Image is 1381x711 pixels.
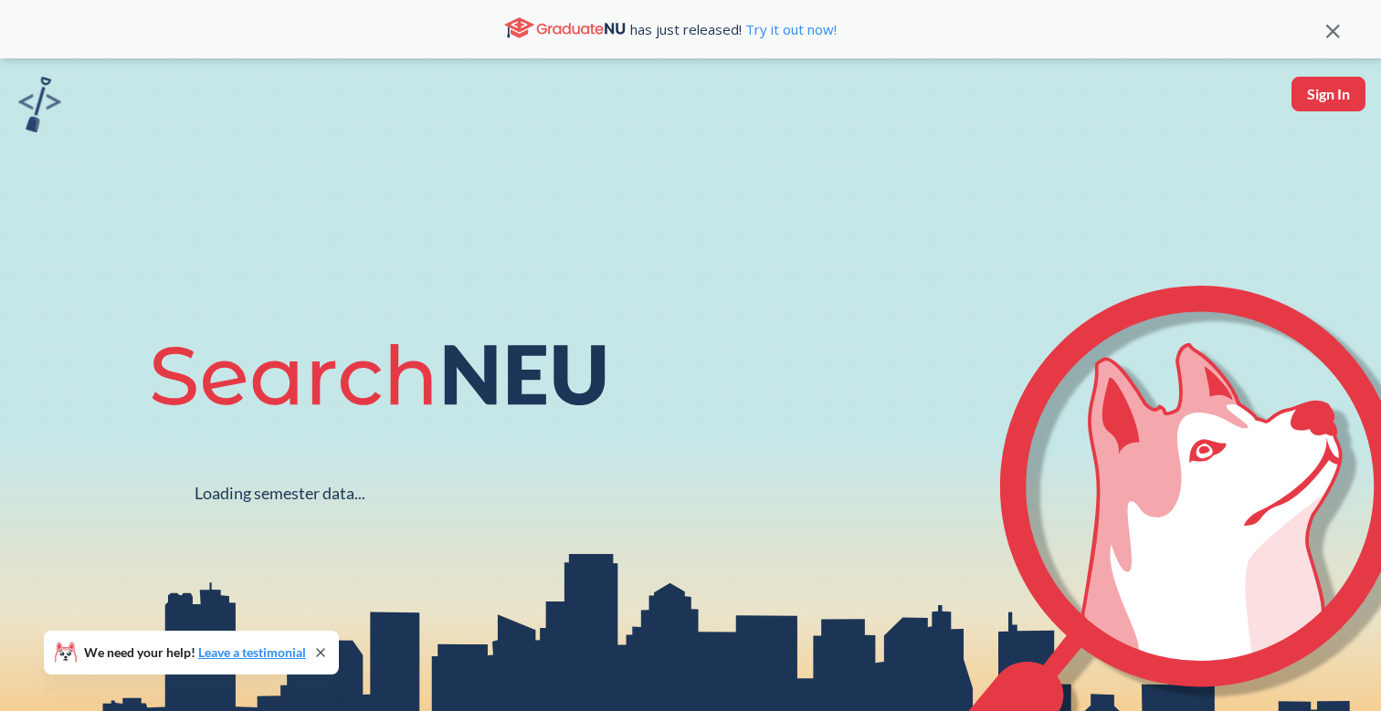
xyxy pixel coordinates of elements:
[742,20,837,38] a: Try it out now!
[84,646,306,659] span: We need your help!
[18,77,61,138] a: sandbox logo
[1291,77,1365,111] button: Sign In
[630,19,837,39] span: has just released!
[18,77,61,132] img: sandbox logo
[198,644,306,660] a: Leave a testimonial
[195,483,365,504] div: Loading semester data...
